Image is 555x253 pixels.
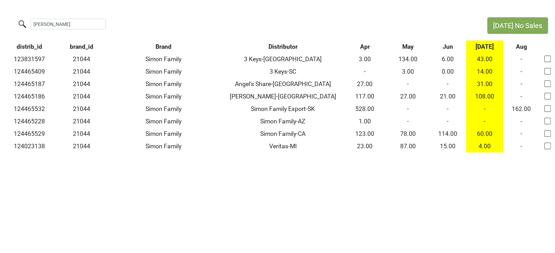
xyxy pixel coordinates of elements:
[344,103,387,115] td: 528.00
[59,65,104,78] td: 21044
[466,128,503,140] td: 60.00
[430,140,466,152] td: 15.00
[466,40,503,53] th: Jul: activate to sort column ascending
[59,53,104,65] td: 21044
[466,53,503,65] td: 43.00
[223,103,344,115] td: Simon Family Export-SK
[223,140,344,152] td: Veritas-MI
[386,78,430,90] td: -
[344,53,387,65] td: 3.00
[503,115,540,128] td: -
[430,115,466,128] td: -
[430,90,466,103] td: 21.00
[430,78,466,90] td: -
[104,40,223,53] th: Brand: activate to sort column ascending
[487,17,548,34] button: [DATE] No Sales
[223,78,344,90] td: Angel's Share-[GEOGRAPHIC_DATA]
[466,103,503,115] td: -
[59,90,104,103] td: 21044
[344,115,387,128] td: 1.00
[430,53,466,65] td: 6.00
[386,103,430,115] td: -
[503,40,540,53] th: Aug: activate to sort column ascending
[104,103,223,115] td: Simon Family
[503,128,540,140] td: -
[430,103,466,115] td: -
[386,65,430,78] td: 3.00
[59,128,104,140] td: 21044
[223,115,344,128] td: Simon Family-AZ
[503,78,540,90] td: -
[344,65,387,78] td: -
[503,90,540,103] td: -
[59,103,104,115] td: 21044
[223,90,344,103] td: [PERSON_NAME]-[GEOGRAPHIC_DATA]
[466,65,503,78] td: 14.00
[344,78,387,90] td: 27.00
[386,140,430,152] td: 87.00
[59,78,104,90] td: 21044
[104,65,223,78] td: Simon Family
[104,140,223,152] td: Simon Family
[59,140,104,152] td: 21044
[386,128,430,140] td: 78.00
[104,90,223,103] td: Simon Family
[430,65,466,78] td: 0.00
[344,40,387,53] th: Apr: activate to sort column ascending
[503,65,540,78] td: -
[503,103,540,115] td: 162.00
[104,128,223,140] td: Simon Family
[466,140,503,152] td: 4.00
[466,115,503,128] td: -
[59,40,104,53] th: brand_id: activate to sort column ascending
[344,140,387,152] td: 23.00
[503,53,540,65] td: -
[59,115,104,128] td: 21044
[344,90,387,103] td: 117.00
[540,40,555,53] th: &nbsp;: activate to sort column ascending
[430,128,466,140] td: 114.00
[386,40,430,53] th: May: activate to sort column ascending
[466,90,503,103] td: 108.00
[104,53,223,65] td: Simon Family
[386,53,430,65] td: 134.00
[430,40,466,53] th: Jun: activate to sort column ascending
[104,115,223,128] td: Simon Family
[344,128,387,140] td: 123.00
[223,128,344,140] td: Simon Family-CA
[104,78,223,90] td: Simon Family
[223,65,344,78] td: 3 Keys-SC
[223,40,344,53] th: Distributor: activate to sort column descending
[503,140,540,152] td: -
[466,78,503,90] td: 31.00
[386,115,430,128] td: -
[223,53,344,65] td: 3 Keys-[GEOGRAPHIC_DATA]
[386,90,430,103] td: 27.00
